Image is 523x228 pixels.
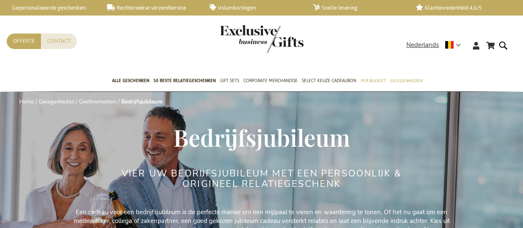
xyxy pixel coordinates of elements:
[105,168,418,189] h2: VIER UW BEDRIJFSJUBILEUM MET EEN PERSOONLIJK & ORIGINEEL RELATIEGESCHENK
[112,71,149,92] a: Alle Geschenken
[121,98,163,106] strong: Bedrijfsjubileum
[39,98,74,106] a: Gelegenheden
[173,122,350,153] span: Bedrijfsjubileum
[4,4,94,11] a: Gepersonaliseerde geschenken
[210,4,299,11] a: Volumkortingen
[41,34,77,49] a: Contact
[416,4,505,11] a: Klanttevredenheid 4,6/5
[7,34,41,49] a: Offerte
[302,71,356,92] a: Select Keuze Cadeaubon
[220,25,262,53] a: store logo
[107,4,196,11] a: Rechtstreekse verzendservice
[220,76,239,85] span: Gift Sets
[243,71,298,92] a: Corporate Merchandise
[112,76,149,85] span: Alle Geschenken
[406,40,439,50] span: Nederlands
[243,76,298,85] span: Corporate Merchandise
[360,71,385,92] a: Per Budget
[313,4,403,11] a: Snelle levering
[390,76,422,85] span: Gelegenheden
[220,25,304,53] img: Exclusive Business gifts logo
[220,71,239,92] a: Gift Sets
[153,76,216,85] span: 50 beste relatiegeschenken
[79,98,116,106] a: Geefmomenten
[390,71,422,92] a: Gelegenheden
[360,76,385,85] span: Per Budget
[153,71,216,92] a: 50 beste relatiegeschenken
[302,76,356,85] span: Select Keuze Cadeaubon
[19,98,34,106] a: Home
